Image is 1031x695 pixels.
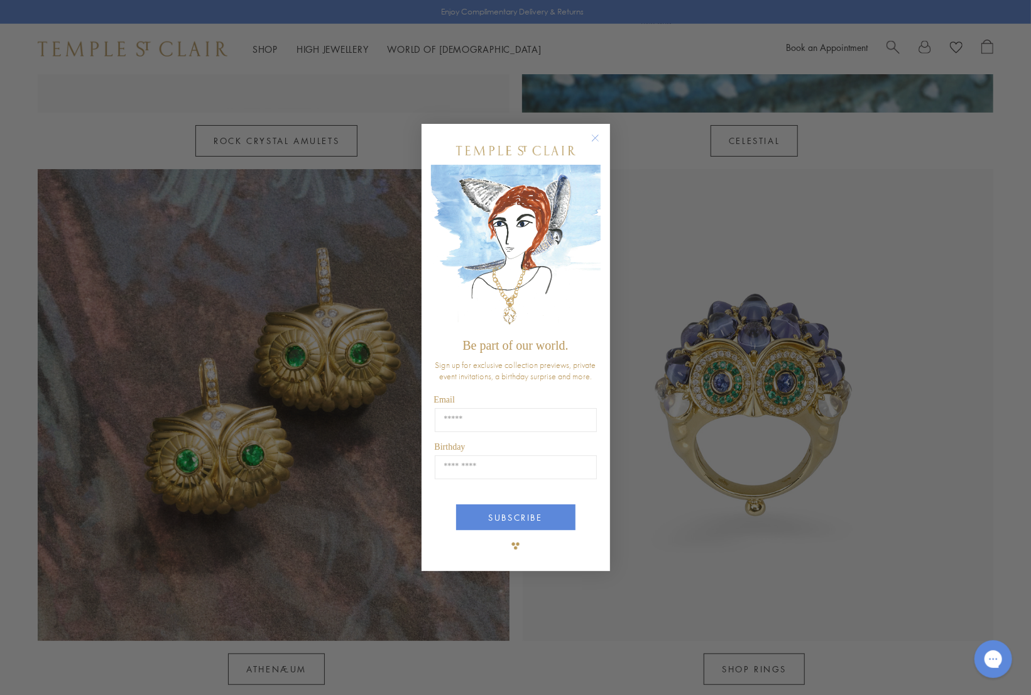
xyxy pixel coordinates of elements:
[503,533,528,559] img: TSC
[456,504,576,530] button: SUBSCRIBE
[435,359,596,382] span: Sign up for exclusive collection previews, private event invitations, a birthday surprise and more.
[594,136,609,152] button: Close dialog
[431,165,601,333] img: c4a9eb12-d91a-4d4a-8ee0-386386f4f338.jpeg
[435,408,597,432] input: Email
[456,146,576,155] img: Temple St. Clair
[435,442,466,452] span: Birthday
[462,338,568,352] span: Be part of our world.
[434,395,455,404] span: Email
[968,636,1018,682] iframe: Gorgias live chat messenger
